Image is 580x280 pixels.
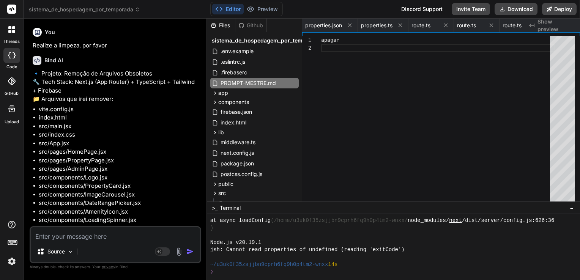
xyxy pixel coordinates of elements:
[39,148,200,156] li: src/pages/HomePage.jsx
[39,131,200,139] li: src/index.css
[39,139,200,148] li: src/App.jsx
[39,190,200,199] li: src/components/ImageCarousel.jsx
[220,57,246,66] span: .eslintrc.js
[305,22,342,29] span: properties.json
[39,165,200,173] li: src/pages/AdminPage.jsx
[321,36,339,43] span: apagar
[220,159,255,168] span: package.json
[271,217,408,224] span: (/home/u3uk0f35zsjjbn9cprh6fq9h0p4tm2-wnxx/
[218,89,228,97] span: app
[210,261,328,268] span: ~/u3uk0f35zsjjbn9cprh6fq9h0p4tm2-wnxx
[29,6,140,13] span: sistema_de_hospedagem_por_temporada
[39,113,200,122] li: index.html
[408,217,449,224] span: node_modules/
[449,217,462,224] span: next
[235,22,266,29] div: Github
[30,263,201,271] p: Always double-check its answers. Your in Bind
[175,247,183,256] img: attachment
[220,138,256,147] span: middleware.ts
[220,47,254,56] span: .env.example
[39,105,200,114] li: vite.config.js
[212,4,244,14] button: Editor
[67,249,74,255] img: Pick Models
[220,118,247,127] span: index.html
[33,41,200,50] p: Realize a limpeza, por favor
[33,69,200,104] p: 🔹 Projeto: Remoção de Arquivos Obsoletos 🔧 Tech Stack: Next.js (App Router) + TypeScript + Tailwi...
[210,217,271,224] span: at async loadConfig
[218,98,249,106] span: components
[226,199,247,208] span: App.jsx
[47,248,65,255] p: Source
[220,204,241,212] span: Terminal
[302,36,311,44] div: 1
[39,208,200,216] li: src/components/AmenityIcon.jsx
[45,28,55,36] h6: You
[411,22,430,29] span: route.ts
[6,64,17,70] label: code
[3,38,20,45] label: threads
[537,18,574,33] span: Show preview
[328,261,337,268] span: 14s
[102,264,115,269] span: privacy
[39,225,200,233] li: src/components/ErrorBoundary.jsx
[207,22,235,29] div: Files
[542,3,577,15] button: Deploy
[568,202,575,214] button: −
[218,189,226,197] span: src
[44,57,63,64] h6: Bind AI
[503,22,522,29] span: route.ts
[212,37,321,44] span: sistema_de_hospedagem_por_temporada
[39,122,200,131] li: src/main.jsx
[210,239,261,246] span: Node.js v20.19.1
[210,268,214,275] span: ❯
[570,204,574,212] span: −
[220,79,277,88] span: PROMPT-MESTRE.md
[5,90,19,97] label: GitHub
[5,119,19,125] label: Upload
[244,4,281,14] button: Preview
[220,107,253,116] span: firebase.json
[210,246,405,253] span: jsh: Cannot read properties of undefined (reading 'exitCode')
[186,248,194,255] img: icon
[39,216,200,225] li: src/components/LoadingSpinner.jsx
[210,225,213,232] span: )
[5,255,18,268] img: settings
[218,180,233,188] span: public
[397,3,447,15] div: Discord Support
[39,173,200,182] li: src/components/Logo.jsx
[220,148,255,157] span: next.config.js
[218,129,224,136] span: lib
[361,22,392,29] span: properties.ts
[220,68,248,77] span: .firebaserc
[302,44,311,52] div: 2
[457,22,476,29] span: route.ts
[39,156,200,165] li: src/pages/PropertyPage.jsx
[495,3,537,15] button: Download
[212,204,217,212] span: >_
[452,3,490,15] button: Invite Team
[39,182,200,190] li: src/components/PropertyCard.jsx
[220,170,263,179] span: postcss.config.js
[462,217,554,224] span: /dist/server/config.js:626:36
[39,199,200,208] li: src/components/DateRangePicker.jsx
